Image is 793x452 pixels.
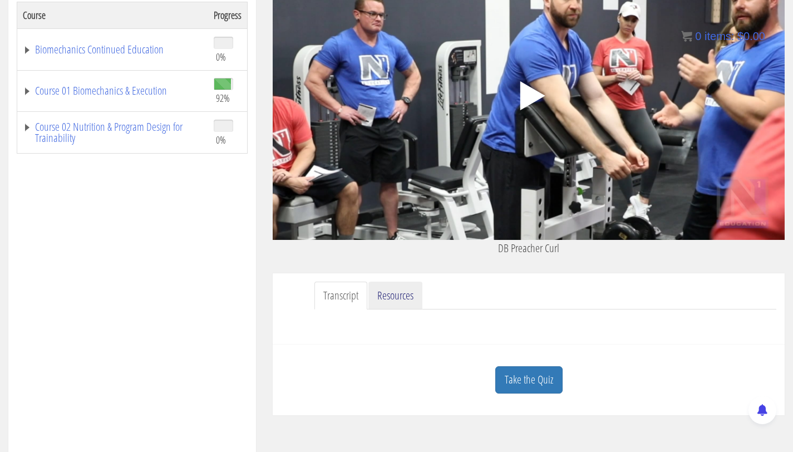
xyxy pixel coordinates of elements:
[208,2,248,28] th: Progress
[681,31,692,42] img: icon11.png
[737,30,765,42] bdi: 0.00
[737,30,743,42] span: $
[17,2,209,28] th: Course
[23,44,203,55] a: Biomechanics Continued Education
[23,85,203,96] a: Course 01 Biomechanics & Execution
[314,282,367,310] a: Transcript
[368,282,422,310] a: Resources
[695,30,701,42] span: 0
[273,240,785,257] p: DB Preacher Curl
[495,366,563,394] a: Take the Quiz
[216,92,230,104] span: 92%
[23,121,203,144] a: Course 02 Nutrition & Program Design for Trainability
[216,51,226,63] span: 0%
[216,134,226,146] span: 0%
[705,30,734,42] span: items:
[681,30,765,42] a: 0 items: $0.00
